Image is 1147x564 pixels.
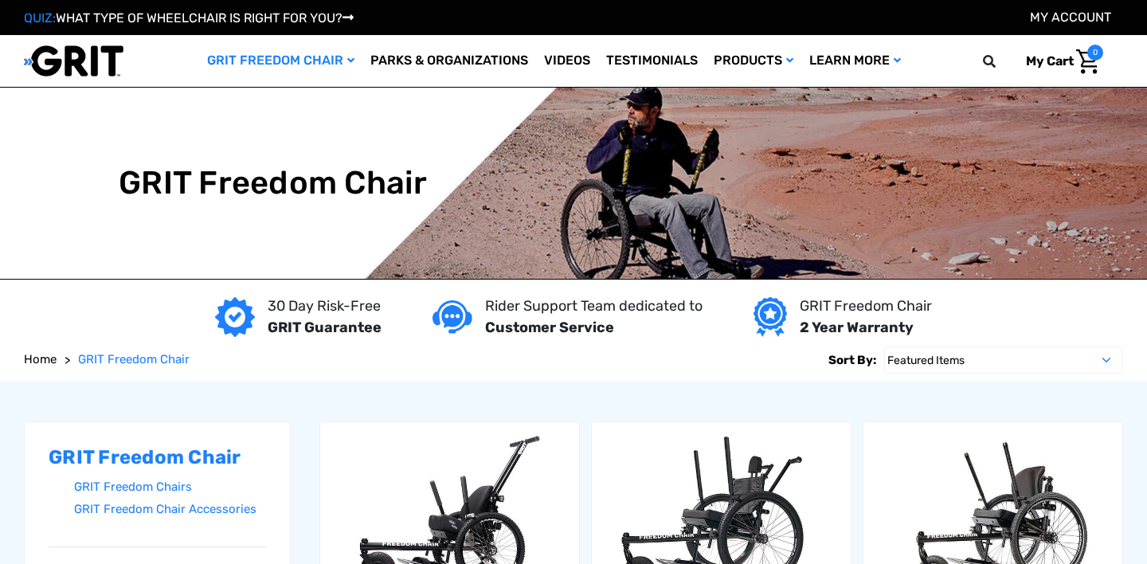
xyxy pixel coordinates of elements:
[78,352,190,366] span: GRIT Freedom Chair
[1026,53,1074,69] span: My Cart
[24,45,123,77] img: GRIT All-Terrain Wheelchair and Mobility Equipment
[1076,49,1099,74] img: Cart
[24,10,56,25] span: QUIZ:
[1014,45,1103,78] a: Cart with 0 items
[598,35,706,87] a: Testimonials
[800,319,914,336] strong: 2 Year Warranty
[754,297,786,337] img: Year warranty
[24,10,354,25] a: QUIZ:WHAT TYPE OF WHEELCHAIR IS RIGHT FOR YOU?
[268,319,382,336] strong: GRIT Guarantee
[1087,45,1103,61] span: 0
[199,35,362,87] a: GRIT Freedom Chair
[24,351,57,369] a: Home
[215,297,255,337] img: GRIT Guarantee
[536,35,598,87] a: Videos
[801,35,909,87] a: Learn More
[800,296,932,317] p: GRIT Freedom Chair
[433,300,472,333] img: Customer service
[990,45,1014,78] input: Search
[828,347,876,374] label: Sort By:
[268,296,382,317] p: 30 Day Risk-Free
[485,319,614,336] strong: Customer Service
[78,351,190,369] a: GRIT Freedom Chair
[362,35,536,87] a: Parks & Organizations
[74,476,266,499] a: GRIT Freedom Chairs
[119,164,428,202] h1: GRIT Freedom Chair
[485,296,703,317] p: Rider Support Team dedicated to
[706,35,801,87] a: Products
[74,498,266,521] a: GRIT Freedom Chair Accessories
[24,352,57,366] span: Home
[1030,10,1111,25] a: Account
[49,446,266,469] h2: GRIT Freedom Chair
